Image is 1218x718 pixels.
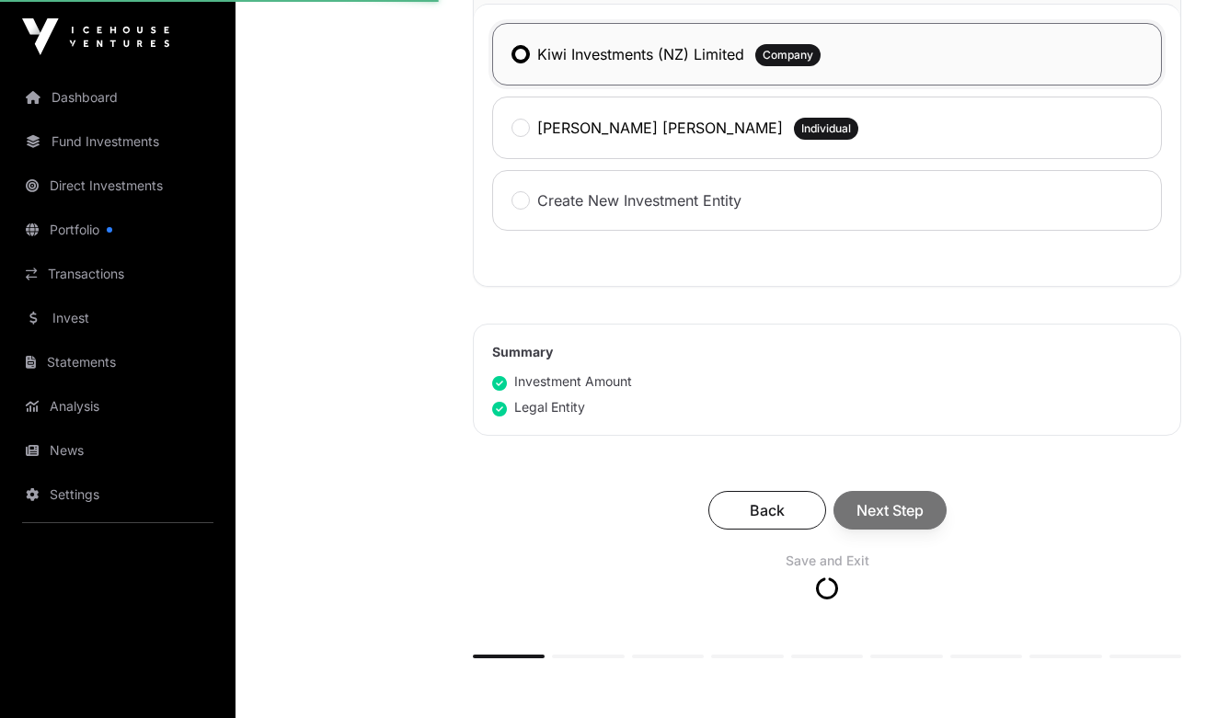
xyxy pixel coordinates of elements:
[492,398,585,416] div: Legal Entity
[15,77,221,118] a: Dashboard
[708,491,826,530] button: Back
[763,48,813,63] span: Company
[15,342,221,382] a: Statements
[15,474,221,515] a: Settings
[15,210,221,250] a: Portfolio
[15,430,221,471] a: News
[15,121,221,162] a: Fund Investments
[15,386,221,427] a: Analysis
[537,117,783,139] label: [PERSON_NAME] [PERSON_NAME]
[1126,630,1218,718] iframe: Chat Widget
[492,343,1162,361] h2: Summary
[15,165,221,206] a: Direct Investments
[492,372,632,391] div: Investment Amount
[731,499,803,521] span: Back
[22,18,169,55] img: Icehouse Ventures Logo
[15,298,221,338] a: Invest
[801,121,851,136] span: Individual
[15,254,221,294] a: Transactions
[537,189,741,211] label: Create New Investment Entity
[537,43,744,65] label: Kiwi Investments (NZ) Limited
